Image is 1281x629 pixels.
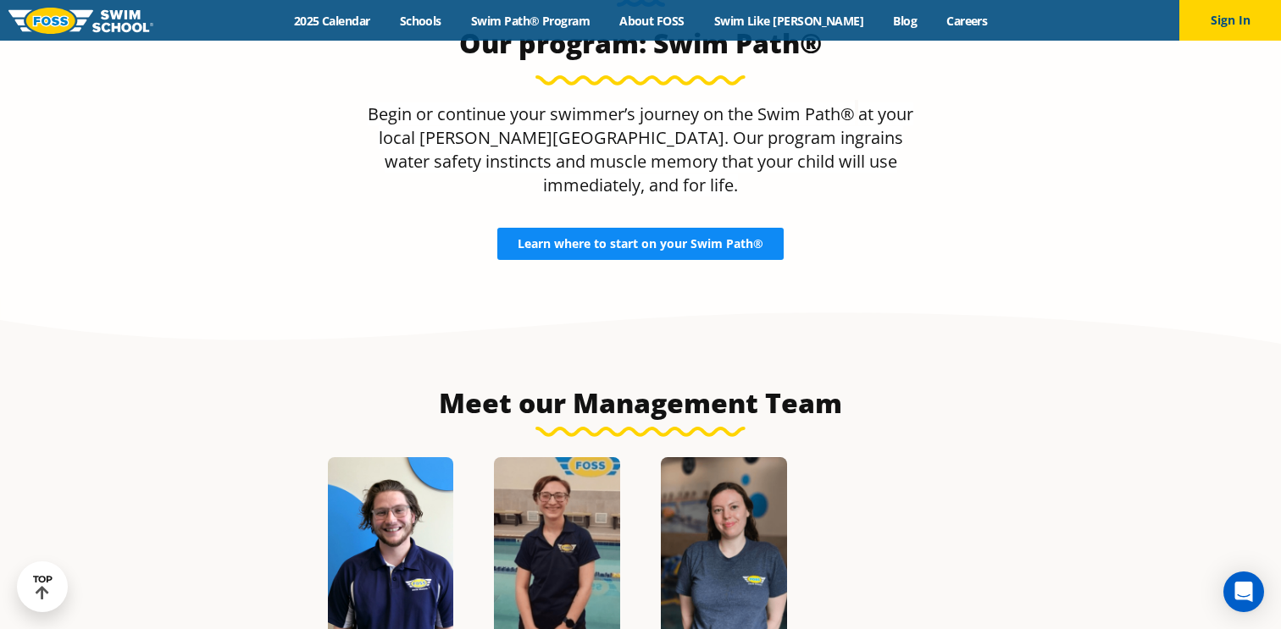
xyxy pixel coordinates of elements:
[241,386,1040,420] h3: Meet our Management Team
[359,26,922,60] h3: Our program: Swim Path®
[699,13,879,29] a: Swim Like [PERSON_NAME]
[385,13,456,29] a: Schools
[932,13,1002,29] a: Careers
[1223,571,1264,612] div: Open Intercom Messenger
[379,102,914,196] span: at your local [PERSON_NAME][GEOGRAPHIC_DATA]. Our program ingrains water safety instincts and mus...
[605,13,700,29] a: About FOSS
[879,13,932,29] a: Blog
[279,13,385,29] a: 2025 Calendar
[33,574,53,600] div: TOP
[497,228,784,260] a: Learn where to start on your Swim Path®
[368,102,855,125] span: Begin or continue your swimmer’s journey on the Swim Path®
[8,8,153,34] img: FOSS Swim School Logo
[518,238,763,250] span: Learn where to start on your Swim Path®
[456,13,604,29] a: Swim Path® Program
